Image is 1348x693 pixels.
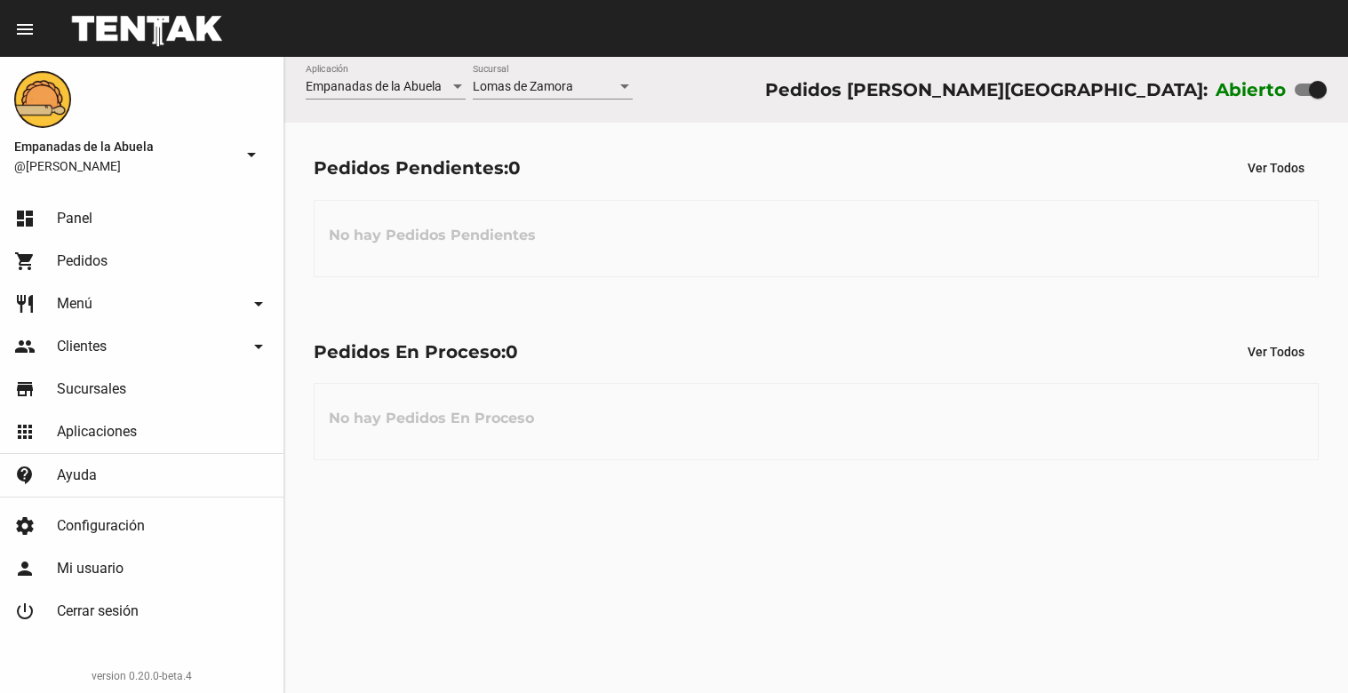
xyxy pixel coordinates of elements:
[14,421,36,442] mat-icon: apps
[14,19,36,40] mat-icon: menu
[1248,345,1304,359] span: Ver Todos
[57,423,137,441] span: Aplicaciones
[1233,336,1319,368] button: Ver Todos
[14,515,36,537] mat-icon: settings
[57,602,139,620] span: Cerrar sesión
[314,154,521,182] div: Pedidos Pendientes:
[57,295,92,313] span: Menú
[473,79,573,93] span: Lomas de Zamora
[14,336,36,357] mat-icon: people
[14,71,71,128] img: f0136945-ed32-4f7c-91e3-a375bc4bb2c5.png
[1233,152,1319,184] button: Ver Todos
[241,144,262,165] mat-icon: arrow_drop_down
[14,251,36,272] mat-icon: shopping_cart
[14,378,36,400] mat-icon: store
[57,252,108,270] span: Pedidos
[57,466,97,484] span: Ayuda
[508,157,521,179] span: 0
[1216,76,1287,104] label: Abierto
[14,208,36,229] mat-icon: dashboard
[314,338,518,366] div: Pedidos En Proceso:
[57,380,126,398] span: Sucursales
[1273,622,1330,675] iframe: chat widget
[14,465,36,486] mat-icon: contact_support
[57,210,92,227] span: Panel
[306,79,442,93] span: Empanadas de la Abuela
[1248,161,1304,175] span: Ver Todos
[765,76,1208,104] div: Pedidos [PERSON_NAME][GEOGRAPHIC_DATA]:
[506,341,518,362] span: 0
[57,560,124,577] span: Mi usuario
[14,157,234,175] span: @[PERSON_NAME]
[248,336,269,357] mat-icon: arrow_drop_down
[57,338,107,355] span: Clientes
[57,517,145,535] span: Configuración
[14,293,36,315] mat-icon: restaurant
[248,293,269,315] mat-icon: arrow_drop_down
[14,601,36,622] mat-icon: power_settings_new
[14,136,234,157] span: Empanadas de la Abuela
[315,392,548,445] h3: No hay Pedidos En Proceso
[14,558,36,579] mat-icon: person
[14,667,269,685] div: version 0.20.0-beta.4
[315,209,550,262] h3: No hay Pedidos Pendientes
